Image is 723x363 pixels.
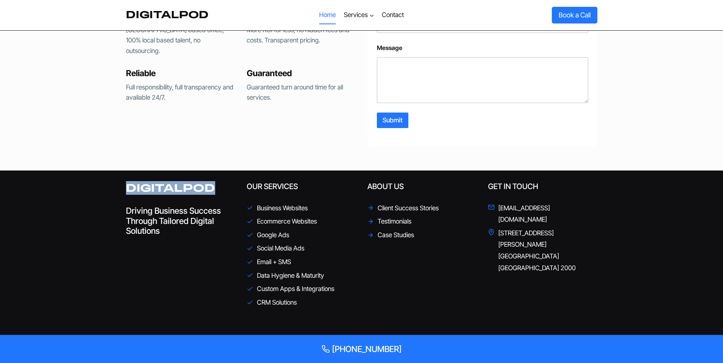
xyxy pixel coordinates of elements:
[247,270,324,282] a: Data Hygiene & Maturity
[247,82,356,103] p: Guaranteed turn around time for all services.
[126,206,235,236] h4: Driving Business Success Through Tailored Digital Solutions
[378,216,411,227] span: Testimonials
[247,297,297,308] a: CRM Solutions
[126,25,235,56] p: [GEOGRAPHIC_DATA] based office, 100% local based talent, no outsourcing.
[247,202,308,214] a: Business Websites
[247,182,356,191] h5: Our Services
[315,6,408,24] nav: Primary Navigation
[378,229,414,241] span: Case Studies
[247,243,304,254] a: Social Media Ads
[488,202,597,225] a: [EMAIL_ADDRESS][DOMAIN_NAME]
[257,270,324,282] span: Data Hygiene & Maturity
[257,216,317,227] span: Ecommerce Websites
[257,229,289,241] span: Google Ads
[377,113,408,128] button: Submit
[126,9,209,21] a: DigitalPod
[257,243,304,254] span: Social Media Ads
[315,6,340,24] a: Home
[488,182,597,191] h5: Get in Touch
[378,202,439,214] span: Client Success Stories
[9,344,714,354] a: [PHONE_NUMBER]
[126,182,235,195] h2: DIGITALPOD
[378,6,408,24] a: Contact
[247,256,291,268] a: Email + SMS
[247,25,356,45] p: More ROI for less, no hidden fees and costs. Transparent pricing.
[257,256,291,268] span: Email + SMS
[498,202,597,225] span: [EMAIL_ADDRESS][DOMAIN_NAME]
[126,82,235,103] p: Full responsibility, full transparency and available 24/7.
[247,283,334,295] a: Custom Apps & Integrations
[340,6,378,24] button: Child menu of Services
[247,216,317,227] a: Ecommerce Websites
[257,297,297,308] span: CRM Solutions
[257,283,334,295] span: Custom Apps & Integrations
[498,227,597,274] span: [STREET_ADDRESS][PERSON_NAME] [GEOGRAPHIC_DATA] [GEOGRAPHIC_DATA] 2000
[126,68,156,78] strong: Reliable
[247,229,289,241] a: Google Ads
[332,344,402,354] span: [PHONE_NUMBER]
[377,44,588,52] label: Message
[247,68,292,78] strong: Guaranteed
[257,202,308,214] span: Business Websites
[552,7,597,23] a: Book a Call
[367,182,477,191] h5: About Us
